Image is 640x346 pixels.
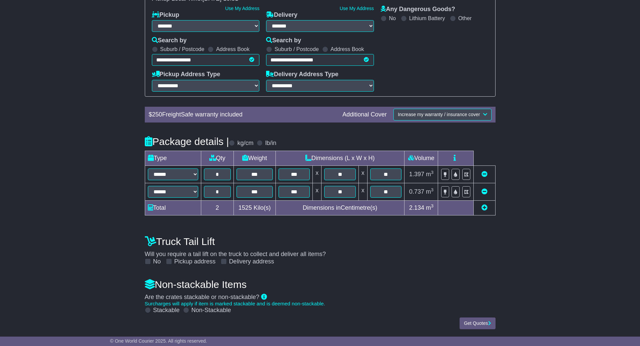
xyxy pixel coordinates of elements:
span: 0.737 [409,188,424,195]
label: Suburb / Postcode [160,46,205,52]
span: 250 [152,111,162,118]
label: Address Book [331,46,364,52]
label: Search by [152,37,187,44]
label: Delivery Address Type [266,71,338,78]
label: Search by [266,37,301,44]
td: Volume [404,151,438,165]
span: m [426,188,434,195]
div: Additional Cover [339,111,390,118]
label: Delivery [266,11,297,19]
button: Increase my warranty / insurance cover [393,109,491,120]
label: Non-Stackable [191,307,231,314]
span: m [426,204,434,211]
td: x [313,165,322,183]
div: $ FreightSafe warranty included [145,111,339,118]
label: Suburb / Postcode [274,46,319,52]
label: Lithium Battery [409,15,445,21]
label: No [389,15,396,21]
label: Pickup address [174,258,216,265]
label: Pickup [152,11,179,19]
td: Total [145,200,201,215]
label: No [153,258,161,265]
label: lb/in [265,140,276,147]
label: Any Dangerous Goods? [381,6,455,13]
label: Delivery address [229,258,274,265]
td: Type [145,151,201,165]
td: x [313,183,322,200]
a: Add new item [481,204,487,211]
span: 2.134 [409,204,424,211]
span: m [426,171,434,178]
span: 1.397 [409,171,424,178]
td: 2 [201,200,234,215]
label: Pickup Address Type [152,71,220,78]
span: Increase my warranty / insurance cover [398,112,480,117]
button: Get Quotes [460,317,496,329]
label: Other [458,15,472,21]
td: x [358,183,367,200]
td: Dimensions in Centimetre(s) [275,200,404,215]
h4: Package details | [145,136,229,147]
div: Will you require a tail lift on the truck to collect and deliver all items? [141,233,499,265]
td: Weight [234,151,276,165]
span: © One World Courier 2025. All rights reserved. [110,338,207,344]
div: Surcharges will apply if item is marked stackable and is deemed non-stackable. [145,301,496,307]
td: Kilo(s) [234,200,276,215]
sup: 3 [431,170,434,175]
td: x [358,165,367,183]
td: Qty [201,151,234,165]
a: Remove this item [481,171,487,178]
label: kg/cm [237,140,253,147]
h4: Non-stackable Items [145,279,496,290]
h4: Truck Tail Lift [145,236,496,247]
label: Address Book [216,46,250,52]
span: Are the crates stackable or non-stackable? [145,294,259,300]
span: 1525 [239,204,252,211]
sup: 3 [431,203,434,208]
sup: 3 [431,187,434,192]
a: Use My Address [225,6,259,11]
a: Use My Address [340,6,374,11]
a: Remove this item [481,188,487,195]
td: Dimensions (L x W x H) [275,151,404,165]
label: Stackable [153,307,180,314]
